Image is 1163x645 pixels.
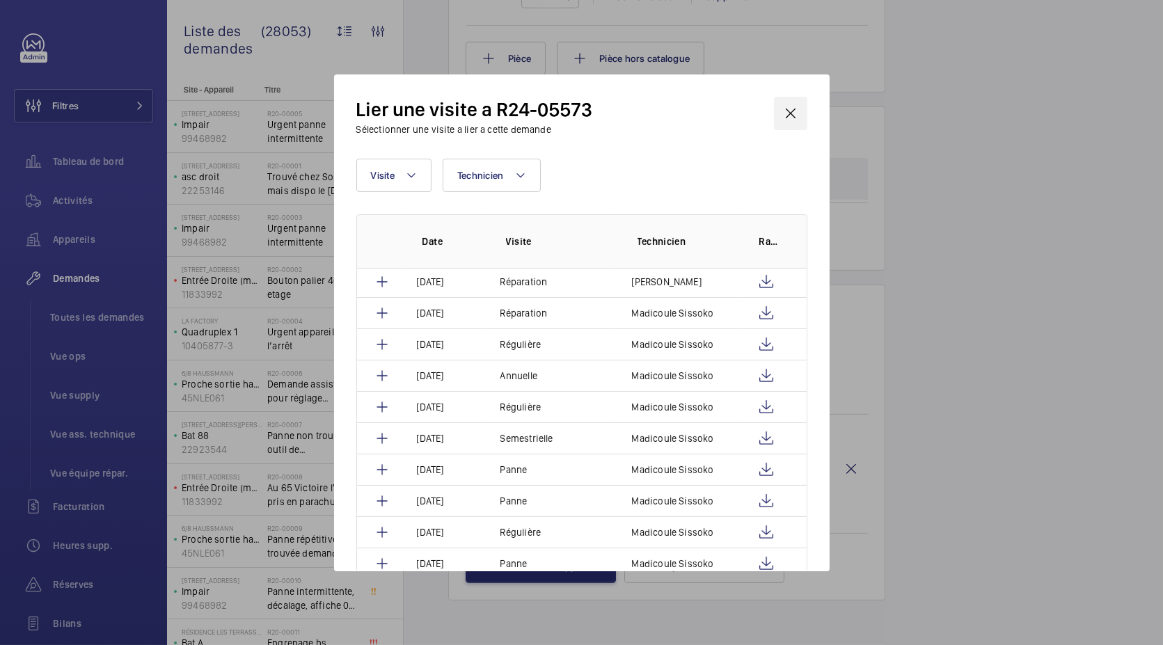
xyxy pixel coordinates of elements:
[417,431,444,445] p: [DATE]
[500,337,541,351] p: Régulière
[417,369,444,383] p: [DATE]
[638,234,737,248] p: Technicien
[356,97,593,122] h2: Lier une visite a R24-05573
[500,275,548,289] p: Réparation
[500,525,541,539] p: Régulière
[632,431,714,445] p: Madicoule Sissoko
[500,494,528,508] p: Panne
[417,400,444,414] p: [DATE]
[422,234,484,248] p: Date
[632,400,714,414] p: Madicoule Sissoko
[417,275,444,289] p: [DATE]
[632,525,714,539] p: Madicoule Sissoko
[500,306,548,320] p: Réparation
[457,170,504,181] span: Technicien
[500,431,553,445] p: Semestrielle
[506,234,615,248] p: Visite
[356,159,432,192] button: Visite
[632,494,714,508] p: Madicoule Sissoko
[632,369,714,383] p: Madicoule Sissoko
[632,463,714,477] p: Madicoule Sissoko
[417,494,444,508] p: [DATE]
[417,463,444,477] p: [DATE]
[500,400,541,414] p: Régulière
[443,159,541,192] button: Technicien
[759,234,779,248] p: Rapport
[417,337,444,351] p: [DATE]
[417,525,444,539] p: [DATE]
[632,275,702,289] p: [PERSON_NAME]
[356,122,593,136] h3: Sélectionner une visite a lier a cette demande
[417,306,444,320] p: [DATE]
[500,557,528,571] p: Panne
[632,337,714,351] p: Madicoule Sissoko
[500,463,528,477] p: Panne
[500,369,537,383] p: Annuelle
[417,557,444,571] p: [DATE]
[632,306,714,320] p: Madicoule Sissoko
[632,557,714,571] p: Madicoule Sissoko
[371,170,395,181] span: Visite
